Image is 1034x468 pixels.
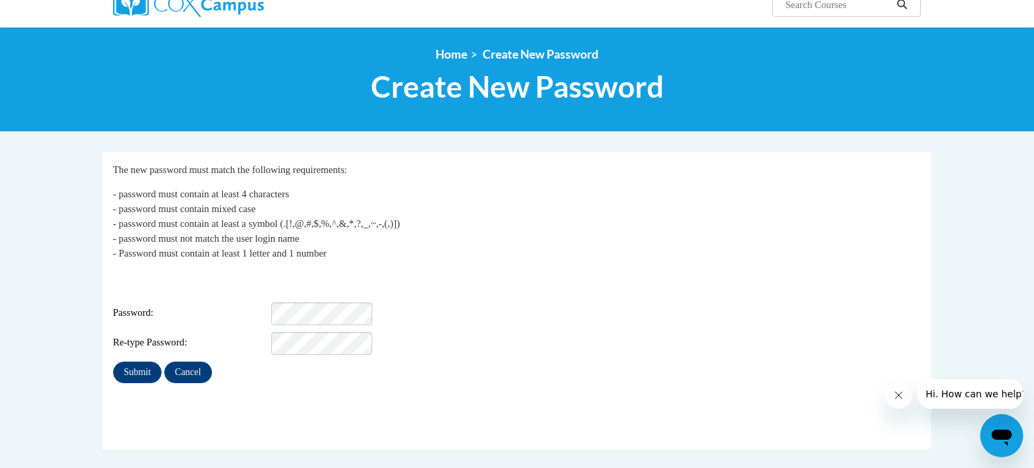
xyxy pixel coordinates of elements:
iframe: Message from company [918,379,1023,409]
span: The new password must match the following requirements: [113,164,347,175]
span: - password must contain at least 4 characters - password must contain mixed case - password must ... [113,189,400,259]
iframe: Button to launch messaging window [980,414,1023,457]
span: Create New Password [371,69,664,104]
span: Password: [113,306,269,321]
iframe: Close message [885,382,912,409]
input: Submit [113,362,162,383]
span: Create New Password [483,47,598,61]
span: Hi. How can we help? [8,9,109,20]
a: Home [436,47,467,61]
span: Re-type Password: [113,335,269,350]
input: Cancel [164,362,212,383]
